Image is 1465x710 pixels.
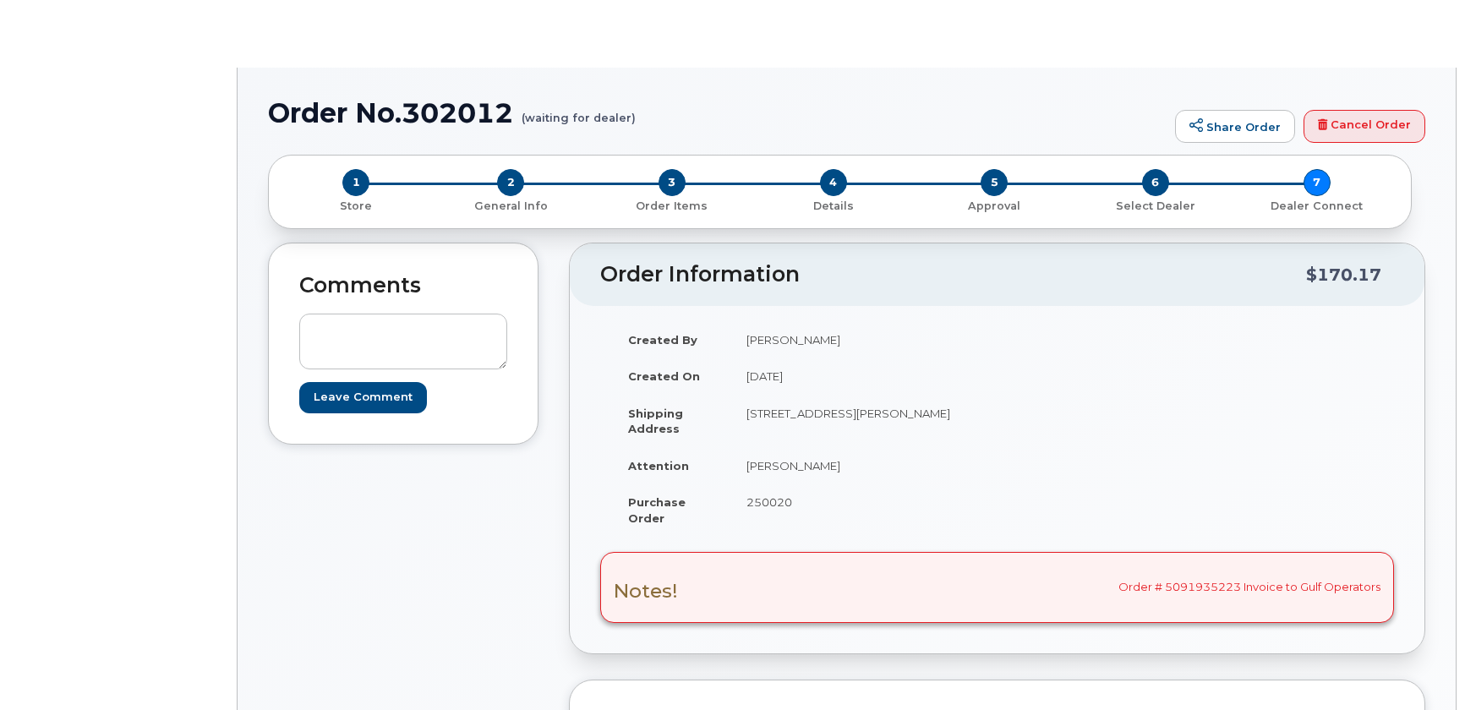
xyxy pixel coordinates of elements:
[299,382,427,413] input: Leave Comment
[591,196,752,214] a: 3 Order Items
[628,369,700,383] strong: Created On
[1175,110,1295,144] a: Share Order
[1142,169,1169,196] span: 6
[820,169,847,196] span: 4
[497,169,524,196] span: 2
[731,358,985,395] td: [DATE]
[628,407,683,436] strong: Shipping Address
[1082,199,1230,214] p: Select Dealer
[921,199,1069,214] p: Approval
[759,199,907,214] p: Details
[282,196,430,214] a: 1 Store
[731,447,985,484] td: [PERSON_NAME]
[268,98,1167,128] h1: Order No.302012
[430,196,592,214] a: 2 General Info
[628,495,686,525] strong: Purchase Order
[752,196,914,214] a: 4 Details
[1304,110,1425,144] a: Cancel Order
[522,98,636,124] small: (waiting for dealer)
[914,196,1075,214] a: 5 Approval
[628,333,697,347] strong: Created By
[299,274,507,298] h2: Comments
[731,395,985,447] td: [STREET_ADDRESS][PERSON_NAME]
[600,263,1306,287] h2: Order Information
[731,321,985,358] td: [PERSON_NAME]
[614,581,678,602] h3: Notes!
[1075,196,1237,214] a: 6 Select Dealer
[659,169,686,196] span: 3
[628,459,689,472] strong: Attention
[981,169,1008,196] span: 5
[342,169,369,196] span: 1
[289,199,424,214] p: Store
[437,199,585,214] p: General Info
[1306,259,1381,291] div: $170.17
[746,495,792,509] span: 250020
[598,199,746,214] p: Order Items
[600,552,1394,623] div: Order # 5091935223 Invoice to Gulf Operators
